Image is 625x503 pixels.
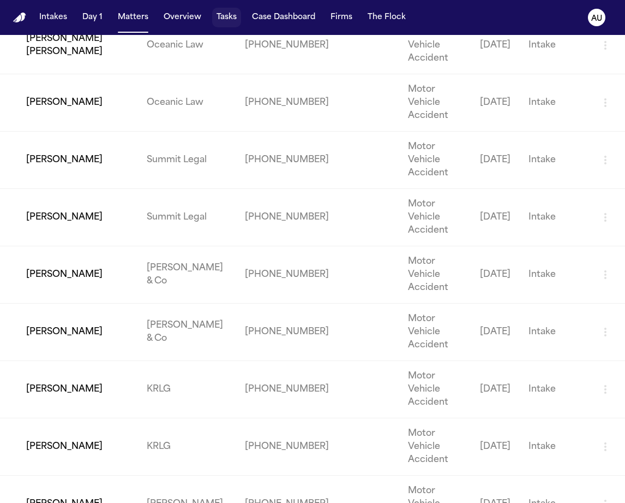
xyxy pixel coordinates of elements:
[520,132,590,189] td: Intake
[236,361,338,418] td: [PHONE_NUMBER]
[236,74,338,132] td: [PHONE_NUMBER]
[138,304,236,361] td: [PERSON_NAME] & Co
[138,17,236,74] td: Oceanic Law
[399,304,471,361] td: Motor Vehicle Accident
[471,246,520,304] td: [DATE]
[399,246,471,304] td: Motor Vehicle Accident
[326,8,357,27] button: Firms
[520,74,590,132] td: Intake
[159,8,206,27] button: Overview
[138,361,236,418] td: KRLG
[138,74,236,132] td: Oceanic Law
[399,361,471,418] td: Motor Vehicle Accident
[35,8,71,27] button: Intakes
[248,8,320,27] button: Case Dashboard
[520,246,590,304] td: Intake
[520,418,590,476] td: Intake
[471,17,520,74] td: [DATE]
[236,189,338,246] td: [PHONE_NUMBER]
[138,189,236,246] td: Summit Legal
[212,8,241,27] button: Tasks
[399,189,471,246] td: Motor Vehicle Accident
[399,74,471,132] td: Motor Vehicle Accident
[471,132,520,189] td: [DATE]
[236,246,338,304] td: [PHONE_NUMBER]
[471,74,520,132] td: [DATE]
[236,132,338,189] td: [PHONE_NUMBER]
[363,8,410,27] button: The Flock
[138,132,236,189] td: Summit Legal
[520,361,590,418] td: Intake
[471,189,520,246] td: [DATE]
[520,17,590,74] td: Intake
[236,17,338,74] td: [PHONE_NUMBER]
[13,13,26,23] a: Home
[520,304,590,361] td: Intake
[236,418,338,476] td: [PHONE_NUMBER]
[520,189,590,246] td: Intake
[471,418,520,476] td: [DATE]
[13,13,26,23] img: Finch Logo
[138,418,236,476] td: KRLG
[471,304,520,361] td: [DATE]
[399,132,471,189] td: Motor Vehicle Accident
[399,17,471,74] td: Motor Vehicle Accident
[138,246,236,304] td: [PERSON_NAME] & Co
[471,361,520,418] td: [DATE]
[78,8,107,27] button: Day 1
[236,304,338,361] td: [PHONE_NUMBER]
[113,8,153,27] button: Matters
[399,418,471,476] td: Motor Vehicle Accident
